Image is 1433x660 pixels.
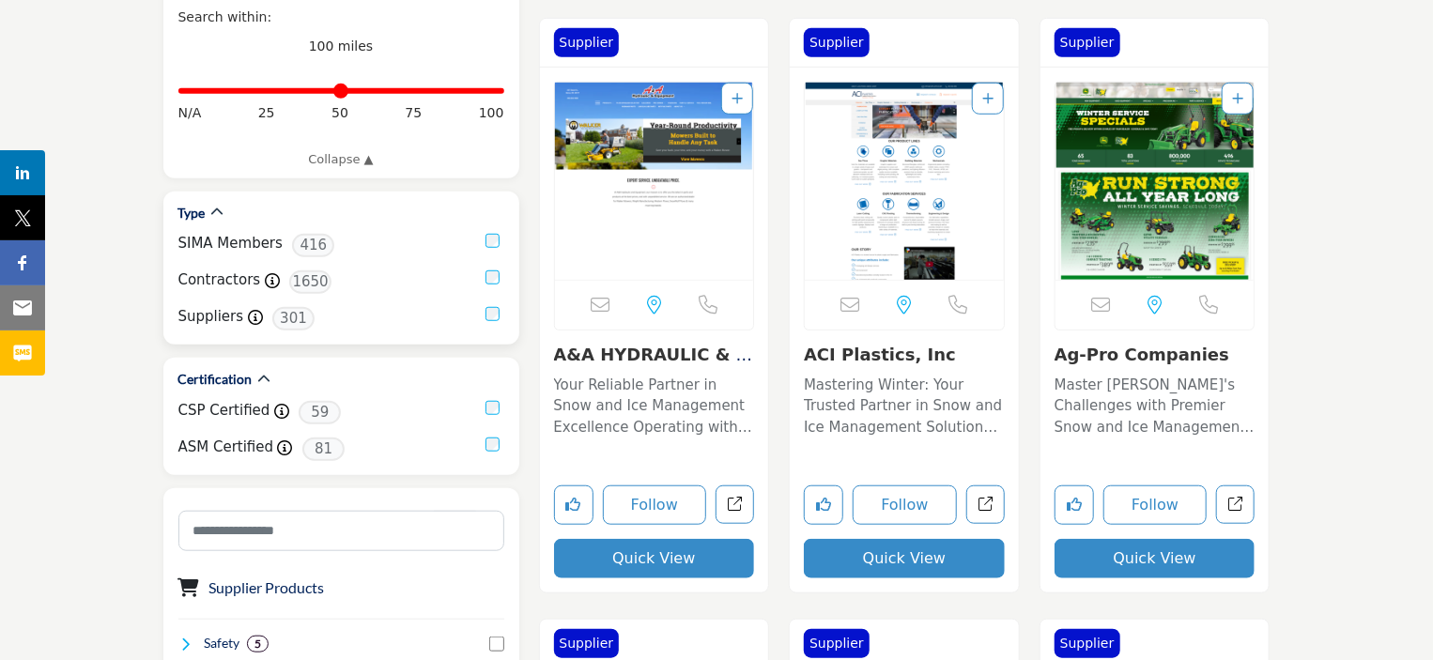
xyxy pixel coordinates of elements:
[1060,33,1115,53] p: Supplier
[1216,485,1255,524] a: Open agpro-companies in new tab
[1055,83,1255,280] img: Ag-Pro Companies
[485,401,500,415] input: CSP Certified checkbox
[1060,634,1115,653] p: Supplier
[805,83,1004,280] img: ACI Plastics, Inc
[554,345,753,385] a: A&A HYDRAULIC & EQUI...
[485,234,500,248] input: SIMA Members checkbox
[805,83,1004,280] a: Open Listing in new tab
[302,437,345,461] span: 81
[804,370,1005,438] a: Mastering Winter: Your Trusted Partner in Snow and Ice Management Solutions Specializing in snow ...
[254,637,261,651] b: 5
[966,485,1005,524] a: Open aci-plastics-inc in new tab
[209,576,325,599] button: Supplier Products
[804,345,1005,365] h3: ACI Plastics, Inc
[804,539,1005,578] button: Quick View
[809,634,864,653] p: Supplier
[247,636,269,652] div: 5 Results For Safety
[299,401,341,424] span: 59
[178,306,244,328] label: Suppliers
[289,270,331,294] span: 1650
[204,634,239,652] h4: Safety: Safety refers to the measures, practices, and protocols implemented to protect individual...
[1055,375,1256,438] p: Master [PERSON_NAME]'s Challenges with Premier Snow and Ice Management Solutions Situated in the ...
[804,345,956,364] a: ACI Plastics, Inc
[178,511,504,551] input: Search Category
[716,485,754,524] a: Open aa-hydraulic-equipment in new tab
[292,234,334,257] span: 416
[555,83,754,280] a: Open Listing in new tab
[405,103,422,123] span: 75
[485,437,500,452] input: ASM Certified checkbox
[309,38,374,54] span: 100 miles
[479,103,504,123] span: 100
[554,345,755,365] h3: A&A HYDRAULIC & EQUIPMENT
[603,485,707,525] button: Follow
[178,150,504,169] a: Collapse ▲
[485,270,500,284] input: Contractors checkbox
[554,375,755,438] p: Your Reliable Partner in Snow and Ice Management Excellence Operating within the Snow and Ice Man...
[853,485,957,525] button: Follow
[178,400,270,422] label: CSP Certified
[554,485,593,525] button: Like listing
[178,103,202,123] span: N/A
[178,437,274,458] label: ASM Certified
[178,370,253,389] h2: Certification
[489,637,504,652] input: Select Safety checkbox
[804,485,843,525] button: Like listing
[554,370,755,438] a: Your Reliable Partner in Snow and Ice Management Excellence Operating within the Snow and Ice Man...
[1103,485,1208,525] button: Follow
[1232,91,1243,106] a: Add To List
[178,8,504,27] div: Search within:
[555,83,754,280] img: A&A HYDRAULIC & EQUIPMENT
[178,204,206,223] h2: Type
[560,634,614,653] p: Supplier
[809,33,864,53] p: Supplier
[1055,370,1256,438] a: Master [PERSON_NAME]'s Challenges with Premier Snow and Ice Management Solutions Situated in the ...
[1055,83,1255,280] a: Open Listing in new tab
[331,103,348,123] span: 50
[178,269,261,291] label: Contractors
[485,307,500,321] input: Suppliers checkbox
[560,33,614,53] p: Supplier
[1055,345,1229,364] a: Ag-Pro Companies
[982,91,994,106] a: Add To List
[178,233,283,254] label: SIMA Members
[258,103,275,123] span: 25
[804,375,1005,438] p: Mastering Winter: Your Trusted Partner in Snow and Ice Management Solutions Specializing in snow ...
[1055,345,1256,365] h3: Ag-Pro Companies
[732,91,743,106] a: Add To List
[272,307,315,330] span: 301
[554,539,755,578] button: Quick View
[1055,539,1256,578] button: Quick View
[1055,485,1094,525] button: Like listing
